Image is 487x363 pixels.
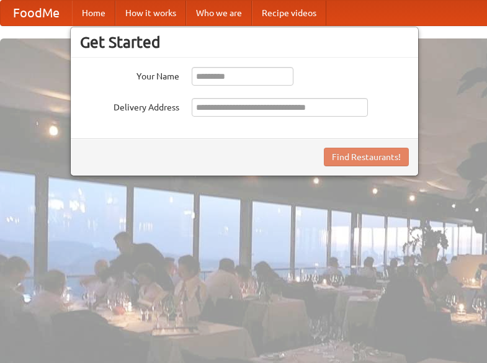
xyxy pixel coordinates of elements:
[80,98,179,114] label: Delivery Address
[186,1,252,25] a: Who we are
[115,1,186,25] a: How it works
[1,1,72,25] a: FoodMe
[72,1,115,25] a: Home
[80,67,179,83] label: Your Name
[252,1,326,25] a: Recipe videos
[80,33,409,52] h3: Get Started
[324,148,409,166] button: Find Restaurants!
